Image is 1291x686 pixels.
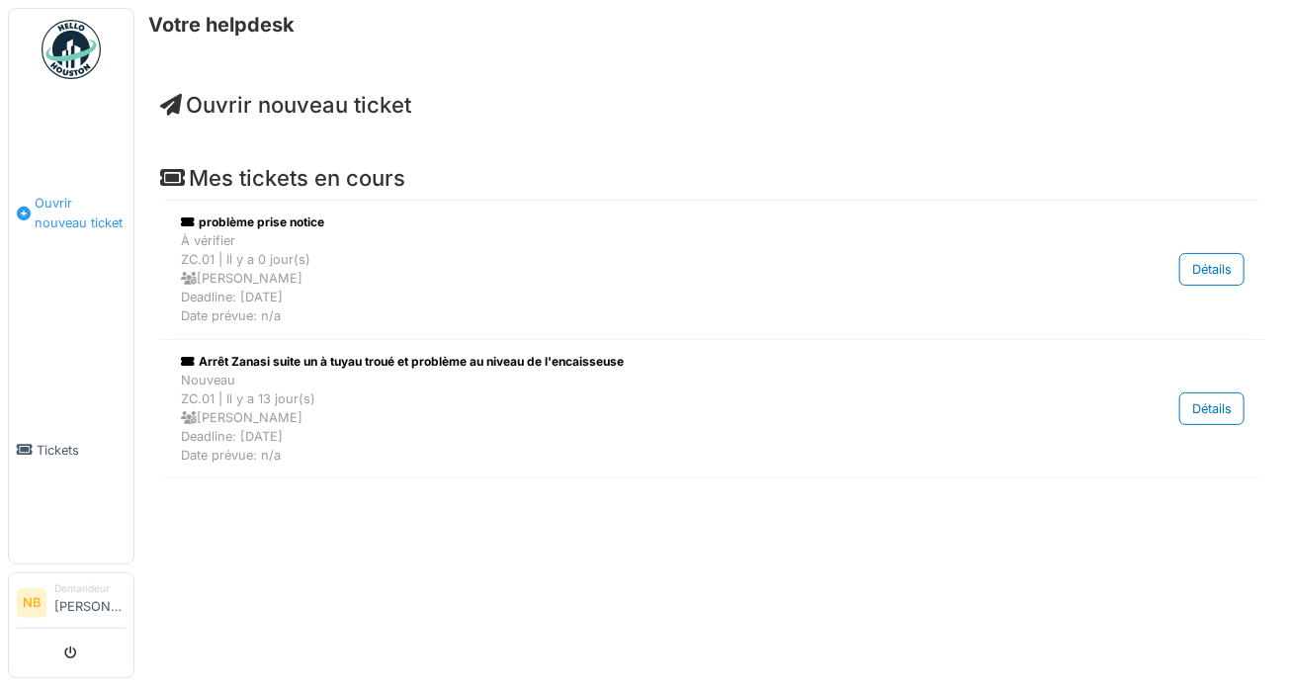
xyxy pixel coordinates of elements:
[9,336,133,563] a: Tickets
[1179,253,1245,286] div: Détails
[17,588,46,618] li: NB
[181,231,1062,326] div: À vérifier ZC.01 | Il y a 0 jour(s) [PERSON_NAME] Deadline: [DATE] Date prévue: n/a
[54,581,126,624] li: [PERSON_NAME]
[37,441,126,460] span: Tickets
[17,581,126,629] a: NB Demandeur[PERSON_NAME]
[42,20,101,79] img: Badge_color-CXgf-gQk.svg
[148,13,295,37] h6: Votre helpdesk
[181,371,1062,466] div: Nouveau ZC.01 | Il y a 13 jour(s) [PERSON_NAME] Deadline: [DATE] Date prévue: n/a
[160,92,411,118] a: Ouvrir nouveau ticket
[54,581,126,596] div: Demandeur
[181,214,1062,231] div: problème prise notice
[176,209,1249,331] a: problème prise notice À vérifierZC.01 | Il y a 0 jour(s) [PERSON_NAME]Deadline: [DATE]Date prévue...
[1179,392,1245,425] div: Détails
[9,90,133,336] a: Ouvrir nouveau ticket
[160,165,1265,191] h4: Mes tickets en cours
[181,353,1062,371] div: Arrêt Zanasi suite un à tuyau troué et problème au niveau de l'encaisseuse
[176,348,1249,471] a: Arrêt Zanasi suite un à tuyau troué et problème au niveau de l'encaisseuse NouveauZC.01 | Il y a ...
[35,194,126,231] span: Ouvrir nouveau ticket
